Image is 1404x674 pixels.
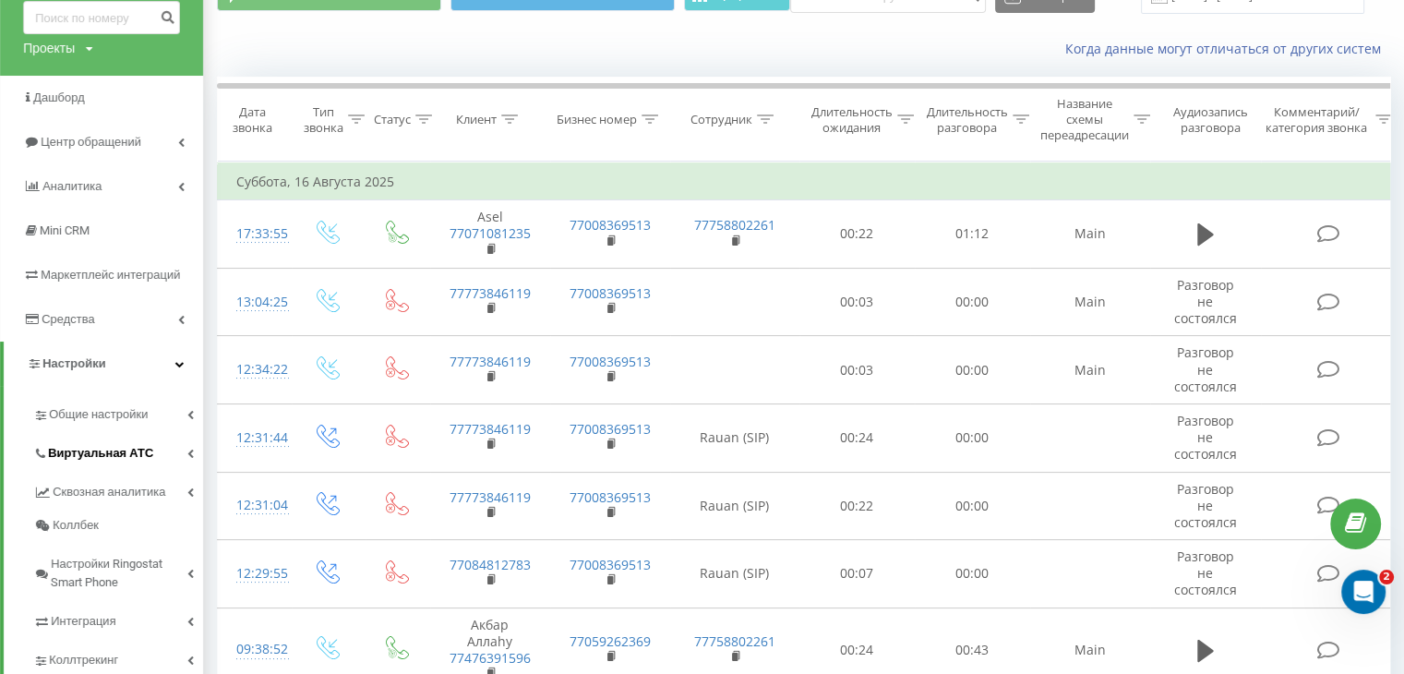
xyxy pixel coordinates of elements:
[557,112,637,127] div: Бизнес номер
[1166,104,1255,136] div: Аудиозапись разговора
[811,104,893,136] div: Длительность ожидания
[694,216,775,234] a: 77758802261
[33,90,85,104] span: Дашборд
[799,200,915,269] td: 00:22
[33,599,203,638] a: Интеграция
[236,284,273,320] div: 13:04:25
[690,112,752,127] div: Сотрудник
[915,200,1030,269] td: 01:12
[218,163,1399,200] td: Суббота, 16 Августа 2025
[670,540,799,608] td: Rauan (SIP)
[570,632,651,650] a: 77059262369
[33,470,203,509] a: Сквозная аналитика
[49,651,118,669] span: Коллтрекинг
[49,405,148,424] span: Общие настройки
[236,216,273,252] div: 17:33:55
[33,542,203,599] a: Настройки Ringostat Smart Phone
[4,342,203,386] a: Настройки
[570,488,651,506] a: 77008369513
[570,556,651,573] a: 77008369513
[1065,40,1390,57] a: Когда данные могут отличаться от других систем
[1263,104,1371,136] div: Комментарий/категория звонка
[1030,336,1150,404] td: Main
[51,555,187,592] span: Настройки Ringostat Smart Phone
[236,352,273,388] div: 12:34:22
[450,649,531,667] a: 77476391596
[236,420,273,456] div: 12:31:44
[42,312,95,326] span: Средства
[915,268,1030,336] td: 00:00
[42,179,102,193] span: Аналитика
[218,104,286,136] div: Дата звонка
[456,112,497,127] div: Клиент
[41,135,141,149] span: Центр обращений
[450,420,531,438] a: 77773846119
[1040,96,1129,143] div: Название схемы переадресации
[48,444,153,463] span: Виртуальная АТС
[1379,570,1394,584] span: 2
[450,224,531,242] a: 77071081235
[694,632,775,650] a: 77758802261
[1174,343,1237,394] span: Разговор не состоялся
[1174,412,1237,463] span: Разговор не состоялся
[450,284,531,302] a: 77773846119
[670,472,799,540] td: Rauan (SIP)
[1030,268,1150,336] td: Main
[374,112,411,127] div: Статус
[570,353,651,370] a: 77008369513
[33,392,203,431] a: Общие настройки
[570,284,651,302] a: 77008369513
[450,556,531,573] a: 77084812783
[23,39,75,57] div: Проекты
[41,268,180,282] span: Маркетплейс интеграций
[1341,570,1386,614] iframe: Intercom live chat
[670,403,799,472] td: Rauan (SIP)
[915,540,1030,608] td: 00:00
[33,509,203,542] a: Коллбек
[1174,480,1237,531] span: Разговор не состоялся
[40,223,90,237] span: Mini CRM
[570,420,651,438] a: 77008369513
[915,403,1030,472] td: 00:00
[799,472,915,540] td: 00:22
[1174,276,1237,327] span: Разговор не состоялся
[53,483,165,501] span: Сквозная аналитика
[1030,200,1150,269] td: Main
[236,632,273,668] div: 09:38:52
[53,516,99,535] span: Коллбек
[430,200,550,269] td: Asel
[1174,548,1237,598] span: Разговор не состоялся
[799,336,915,404] td: 00:03
[799,540,915,608] td: 00:07
[927,104,1008,136] div: Длительность разговора
[450,353,531,370] a: 77773846119
[33,431,203,470] a: Виртуальная АТС
[23,1,180,34] input: Поиск по номеру
[915,472,1030,540] td: 00:00
[304,104,343,136] div: Тип звонка
[915,336,1030,404] td: 00:00
[42,356,106,370] span: Настройки
[236,487,273,524] div: 12:31:04
[236,556,273,592] div: 12:29:55
[570,216,651,234] a: 77008369513
[799,268,915,336] td: 00:03
[51,612,116,631] span: Интеграция
[799,403,915,472] td: 00:24
[450,488,531,506] a: 77773846119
